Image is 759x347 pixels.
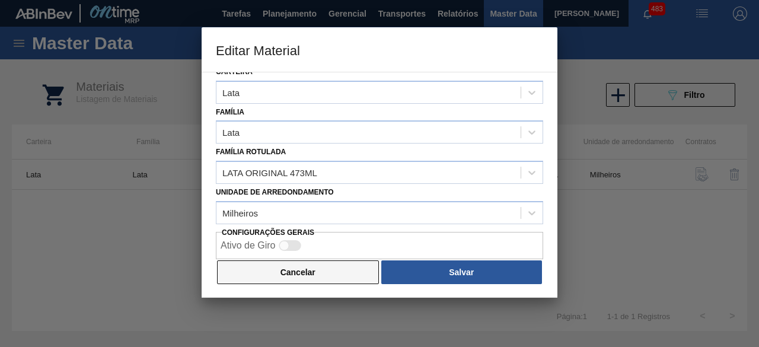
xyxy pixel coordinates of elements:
[222,228,314,237] label: Configurações Gerais
[222,168,317,178] div: LATA ORIGINAL 473ML
[202,27,557,72] h3: Editar Material
[217,260,379,284] button: Cancelar
[222,87,240,97] div: Lata
[381,260,542,284] button: Salvar
[216,108,244,116] label: Família
[216,188,334,196] label: Unidade de arredondamento
[216,68,253,76] label: Carteira
[216,148,286,156] label: Família Rotulada
[222,128,240,138] div: Lata
[221,240,275,250] label: Ativo de Giro
[222,208,258,218] div: Milheiros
